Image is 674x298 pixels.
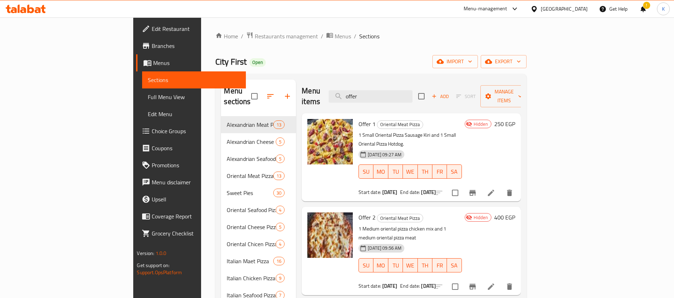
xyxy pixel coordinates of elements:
span: SU [362,167,371,177]
div: Alexandrian Cheese Pie5 [221,133,296,150]
a: Menus [136,54,246,71]
span: Get support on: [137,261,169,270]
span: SU [362,260,371,271]
span: Italian Maet Pizza [227,257,273,265]
button: import [432,55,478,68]
span: 5 [276,139,284,145]
button: export [481,55,527,68]
span: Alexandrian Meat Pie [227,120,273,129]
div: items [276,155,285,163]
span: export [486,57,521,66]
span: Edit Menu [148,110,240,118]
div: items [276,274,285,282]
span: End date: [400,281,420,291]
span: Add [431,92,450,101]
span: Open [249,59,266,65]
button: MO [373,164,388,179]
span: Start date: [358,281,381,291]
button: SA [447,164,462,179]
div: items [273,172,285,180]
a: Promotions [136,157,246,174]
span: 13 [274,121,284,128]
span: 5 [276,224,284,231]
button: TU [388,258,403,272]
span: SA [450,260,459,271]
div: items [276,223,285,231]
input: search [329,90,413,103]
li: / [321,32,323,40]
span: FR [435,167,444,177]
span: Start date: [358,188,381,197]
span: Sort sections [262,88,279,105]
button: TU [388,164,403,179]
button: FR [432,258,447,272]
span: Edit Restaurant [152,25,240,33]
span: 5 [276,156,284,162]
div: Oriental Cheese Pizza5 [221,218,296,235]
button: Add [429,91,452,102]
a: Edit menu item [487,189,495,197]
button: WE [403,164,417,179]
img: Offer 1 [307,119,353,164]
nav: breadcrumb [215,32,526,41]
button: Branch-specific-item [464,184,481,201]
span: Hidden [471,121,491,128]
span: Restaurants management [255,32,318,40]
div: Oriental Meat Pizza [227,172,273,180]
span: TH [421,167,430,177]
span: Oriental Chicen Pizza [227,240,276,248]
span: TH [421,260,430,271]
div: Oriental Meat Pizza [377,120,423,129]
a: Choice Groups [136,123,246,140]
span: 30 [274,190,284,196]
span: End date: [400,188,420,197]
div: Oriental Chicen Pizza4 [221,235,296,253]
span: Italian Chicken Pizza [227,274,276,282]
span: FR [435,260,444,271]
span: Offer 2 [358,212,376,223]
button: SU [358,164,373,179]
a: Edit menu item [487,282,495,291]
span: Alexandrian Seafood Pie [227,155,276,163]
h6: 400 EGP [494,212,515,222]
span: Select all sections [247,89,262,104]
div: Italian Chicken Pizza9 [221,270,296,287]
span: Oriental Cheese Pizza [227,223,276,231]
span: Oriental Seafood Pizza [227,206,276,214]
button: Add section [279,88,296,105]
p: 1 Small Oriental Pizza Sausage Kiri and 1 Small Oriental Pizza Hotdog. [358,131,462,148]
span: 16 [274,258,284,265]
li: / [354,32,356,40]
span: K [662,5,665,13]
div: Alexandrian Meat Pie13 [221,116,296,133]
span: Offer 1 [358,119,376,129]
span: Add item [429,91,452,102]
b: [DATE] [382,188,397,197]
span: TU [391,260,400,271]
button: SA [447,258,462,272]
button: TH [418,164,432,179]
span: Menus [335,32,351,40]
a: Full Menu View [142,88,246,105]
div: items [276,206,285,214]
a: Coupons [136,140,246,157]
button: Branch-specific-item [464,278,481,295]
span: WE [406,167,415,177]
span: [DATE] 09:27 AM [365,151,404,158]
span: import [438,57,472,66]
a: Coverage Report [136,208,246,225]
b: [DATE] [421,188,436,197]
span: Hidden [471,214,491,221]
span: Full Menu View [148,93,240,101]
span: Upsell [152,195,240,204]
span: Version: [137,249,154,258]
button: SU [358,258,373,272]
a: Grocery Checklist [136,225,246,242]
div: Sweet Pies30 [221,184,296,201]
span: MO [376,167,385,177]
